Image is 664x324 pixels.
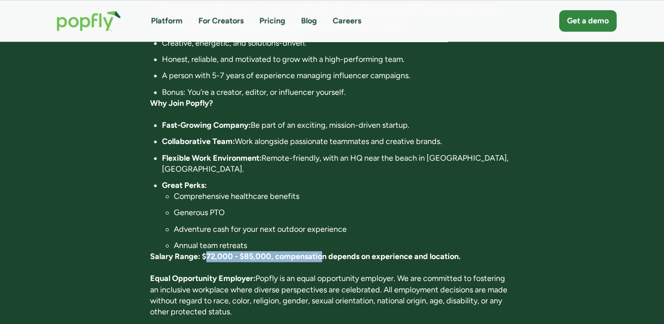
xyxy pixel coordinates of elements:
[150,274,255,283] strong: Equal Opportunity Employer:
[162,120,251,130] strong: Fast-Growing Company:
[333,15,361,26] a: Careers
[162,136,514,147] li: Work alongside passionate teammates and creative brands.
[162,180,207,190] strong: Great Perks:
[150,252,460,261] strong: Salary Range: $72,000 - $85,000, compensation depends on experience and location.
[162,153,514,175] li: Remote-friendly, with an HQ near the beach in [GEOGRAPHIC_DATA], [GEOGRAPHIC_DATA].
[259,15,285,26] a: Pricing
[162,87,514,98] li: Bonus: You’re a creator, editor, or influencer yourself.
[198,15,244,26] a: For Creators
[301,15,317,26] a: Blog
[48,2,130,40] a: home
[162,70,514,81] li: A person with 5-7 years of experience managing influencer campaigns.
[174,207,514,218] li: Generous PTO
[162,54,514,65] li: Honest, reliable, and motivated to grow with a high-performing team.
[162,120,514,131] li: Be part of an exciting, mission-driven startup.
[150,273,514,317] p: Popfly is an equal opportunity employer. We are committed to fostering an inclusive workplace whe...
[567,15,609,26] div: Get a demo
[151,15,183,26] a: Platform
[162,38,514,49] li: Creative, energetic, and solutions-driven.
[174,224,514,235] li: Adventure cash for your next outdoor experience
[150,98,213,108] strong: Why Join Popfly?
[174,240,514,251] li: Annual team retreats
[162,153,262,163] strong: Flexible Work Environment:
[174,191,514,202] li: Comprehensive healthcare benefits
[559,10,617,32] a: Get a demo
[162,137,235,146] strong: Collaborative Team:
